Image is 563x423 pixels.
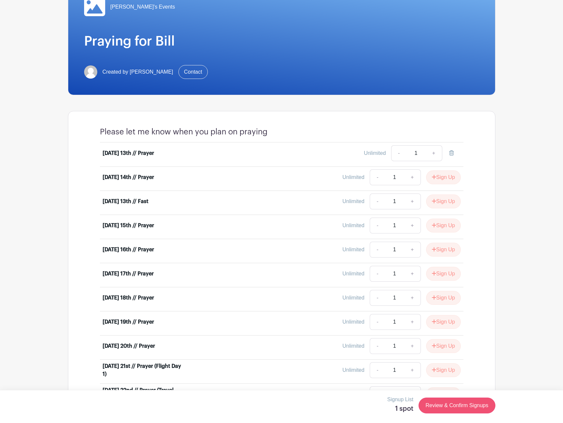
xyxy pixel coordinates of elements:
[342,366,364,374] div: Unlimited
[404,218,421,233] a: +
[370,314,385,330] a: -
[103,342,155,350] div: [DATE] 20th // Prayer
[103,222,154,229] div: [DATE] 15th // Prayer
[426,219,461,232] button: Sign Up
[84,65,97,79] img: default-ce2991bfa6775e67f084385cd625a349d9dcbb7a52a09fb2fda1e96e2d18dcdb.png
[103,173,154,181] div: [DATE] 14th // Prayer
[387,405,413,413] h5: 1 spot
[426,243,461,257] button: Sign Up
[370,290,385,306] a: -
[342,197,364,205] div: Unlimited
[370,194,385,209] a: -
[426,170,461,184] button: Sign Up
[103,294,154,302] div: [DATE] 18th // Prayer
[404,314,421,330] a: +
[370,242,385,258] a: -
[110,3,175,11] span: [PERSON_NAME]'s Events
[426,315,461,329] button: Sign Up
[370,338,385,354] a: -
[426,339,461,353] button: Sign Up
[342,318,364,326] div: Unlimited
[387,396,413,404] p: Signup List
[426,291,461,305] button: Sign Up
[103,386,184,402] div: [DATE] 22nd // Prayer (Travel Day 1) Creation
[426,267,461,281] button: Sign Up
[103,149,154,157] div: [DATE] 13th // Prayer
[370,386,385,402] a: -
[103,362,184,378] div: [DATE] 21st // Prayer (Flight Day 1)
[342,270,364,278] div: Unlimited
[342,246,364,254] div: Unlimited
[404,194,421,209] a: +
[103,68,173,76] span: Created by [PERSON_NAME]
[100,127,267,137] h4: Please let me know when you plan on praying
[342,342,364,350] div: Unlimited
[426,194,461,208] button: Sign Up
[426,363,461,377] button: Sign Up
[404,266,421,282] a: +
[342,222,364,229] div: Unlimited
[370,266,385,282] a: -
[404,169,421,185] a: +
[342,173,364,181] div: Unlimited
[370,169,385,185] a: -
[404,362,421,378] a: +
[426,387,461,401] button: Sign Up
[419,398,495,413] a: Review & Confirm Signups
[103,197,148,205] div: [DATE] 13th // Fast
[178,65,208,79] a: Contact
[391,145,406,161] a: -
[103,318,154,326] div: [DATE] 19th // Prayer
[404,338,421,354] a: +
[370,362,385,378] a: -
[103,270,154,278] div: [DATE] 17th // Prayer
[404,386,421,402] a: +
[364,149,386,157] div: Unlimited
[404,290,421,306] a: +
[425,145,442,161] a: +
[84,33,479,49] h1: Praying for Bill
[370,218,385,233] a: -
[404,242,421,258] a: +
[103,246,154,254] div: [DATE] 16th // Prayer
[342,294,364,302] div: Unlimited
